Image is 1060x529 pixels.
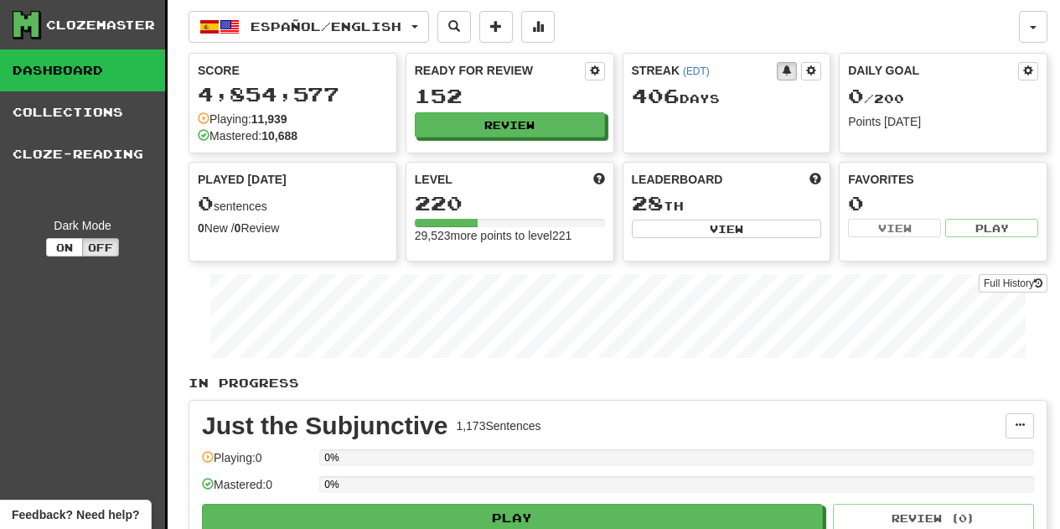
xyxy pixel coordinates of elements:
[202,413,447,438] div: Just the Subjunctive
[198,84,388,105] div: 4,854,577
[945,219,1038,237] button: Play
[683,65,710,77] a: (EDT)
[415,112,605,137] button: Review
[632,191,664,215] span: 28
[261,129,297,143] strong: 10,688
[251,19,401,34] span: Español / English
[13,217,153,234] div: Dark Mode
[46,238,83,257] button: On
[198,171,287,188] span: Played [DATE]
[632,171,723,188] span: Leaderboard
[82,238,119,257] button: Off
[593,171,605,188] span: Score more points to level up
[198,111,287,127] div: Playing:
[456,417,540,434] div: 1,173 Sentences
[415,62,585,79] div: Ready for Review
[848,91,904,106] span: / 200
[251,112,287,126] strong: 11,939
[415,171,452,188] span: Level
[848,113,1038,130] div: Points [DATE]
[479,11,513,43] button: Add sentence to collection
[632,84,680,107] span: 406
[46,17,155,34] div: Clozemaster
[521,11,555,43] button: More stats
[189,375,1047,392] p: In Progress
[848,193,1038,214] div: 0
[235,221,241,235] strong: 0
[198,62,388,79] div: Score
[415,193,605,214] div: 220
[189,11,429,43] button: Español/English
[202,449,311,477] div: Playing: 0
[632,62,778,79] div: Streak
[415,86,605,106] div: 152
[809,171,821,188] span: This week in points, UTC
[632,193,822,215] div: th
[12,506,139,523] span: Open feedback widget
[202,476,311,504] div: Mastered: 0
[198,191,214,215] span: 0
[848,219,941,237] button: View
[632,220,822,238] button: View
[632,86,822,107] div: Day s
[848,171,1038,188] div: Favorites
[198,193,388,215] div: sentences
[198,127,297,144] div: Mastered:
[848,84,864,107] span: 0
[415,227,605,244] div: 29,523 more points to level 221
[979,274,1047,293] a: Full History
[848,62,1018,80] div: Daily Goal
[437,11,471,43] button: Search sentences
[198,220,388,236] div: New / Review
[198,221,204,235] strong: 0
